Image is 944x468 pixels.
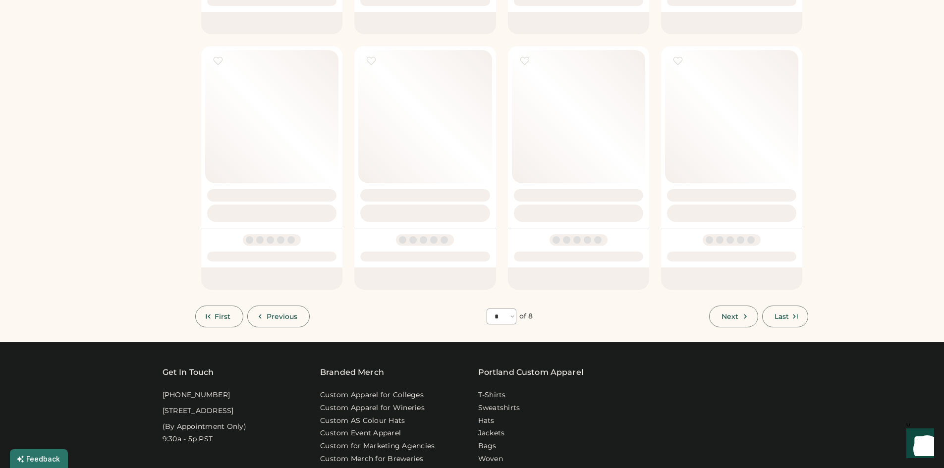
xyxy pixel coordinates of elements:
a: T-Shirts [478,390,506,400]
div: [STREET_ADDRESS] [163,406,234,416]
a: Jackets [478,428,505,438]
span: Next [722,313,738,320]
iframe: Front Chat [897,423,940,466]
a: Bags [478,441,497,451]
button: First [195,306,243,327]
div: 9:30a - 5p PST [163,434,213,444]
a: Custom AS Colour Hats [320,416,405,426]
div: [PHONE_NUMBER] [163,390,230,400]
div: Get In Touch [163,366,214,378]
span: Previous [267,313,298,320]
a: Custom Merch for Breweries [320,454,424,464]
a: Sweatshirts [478,403,520,413]
a: Custom Apparel for Colleges [320,390,424,400]
button: Next [709,306,758,327]
button: Last [762,306,808,327]
span: Last [775,313,789,320]
div: Branded Merch [320,366,384,378]
div: of 8 [519,312,533,321]
div: (By Appointment Only) [163,422,246,432]
button: Previous [247,306,310,327]
a: Custom for Marketing Agencies [320,441,435,451]
a: Hats [478,416,495,426]
a: Custom Event Apparel [320,428,401,438]
a: Custom Apparel for Wineries [320,403,425,413]
a: Woven [478,454,503,464]
span: First [215,313,231,320]
a: Portland Custom Apparel [478,366,583,378]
